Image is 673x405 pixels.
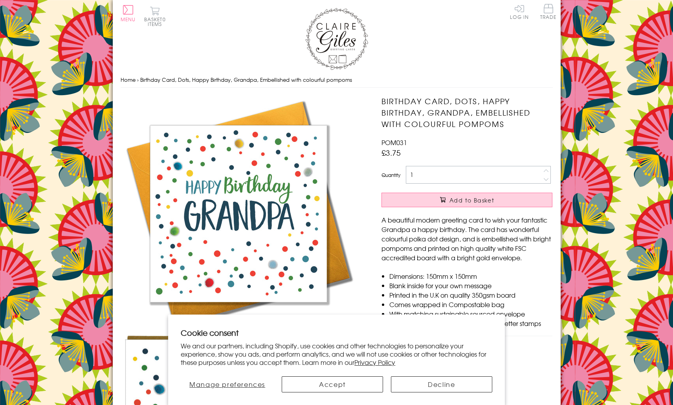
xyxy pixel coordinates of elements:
[282,376,383,392] button: Accept
[381,138,407,147] span: POM031
[121,5,136,22] button: Menu
[510,4,529,19] a: Log In
[381,193,552,207] button: Add to Basket
[181,342,492,366] p: We and our partners, including Shopify, use cookies and other technologies to personalize your ex...
[381,147,401,158] span: £3.75
[140,76,352,83] span: Birthday Card, Dots, Happy Birthday, Grandpa, Embellished with colourful pompoms
[148,16,166,28] span: 0 items
[137,76,139,83] span: ›
[121,96,356,331] img: Birthday Card, Dots, Happy Birthday, Grandpa, Embellished with colourful pompoms
[389,309,552,318] li: With matching sustainable sourced envelope
[540,4,557,19] span: Trade
[121,72,553,88] nav: breadcrumbs
[121,76,136,83] a: Home
[381,171,400,179] label: Quantity
[181,376,274,392] button: Manage preferences
[389,281,552,290] li: Blank inside for your own message
[540,4,557,21] a: Trade
[389,290,552,300] li: Printed in the U.K on quality 350gsm board
[381,215,552,262] p: A beautiful modern greeting card to wish your fantastic Grandpa a happy birthday. The card has wo...
[381,96,552,129] h1: Birthday Card, Dots, Happy Birthday, Grandpa, Embellished with colourful pompoms
[389,300,552,309] li: Comes wrapped in Compostable bag
[391,376,492,392] button: Decline
[144,6,166,26] button: Basket0 items
[389,271,552,281] li: Dimensions: 150mm x 150mm
[449,196,494,204] span: Add to Basket
[305,8,368,70] img: Claire Giles Greetings Cards
[354,357,395,367] a: Privacy Policy
[121,16,136,23] span: Menu
[181,327,492,338] h2: Cookie consent
[189,379,265,389] span: Manage preferences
